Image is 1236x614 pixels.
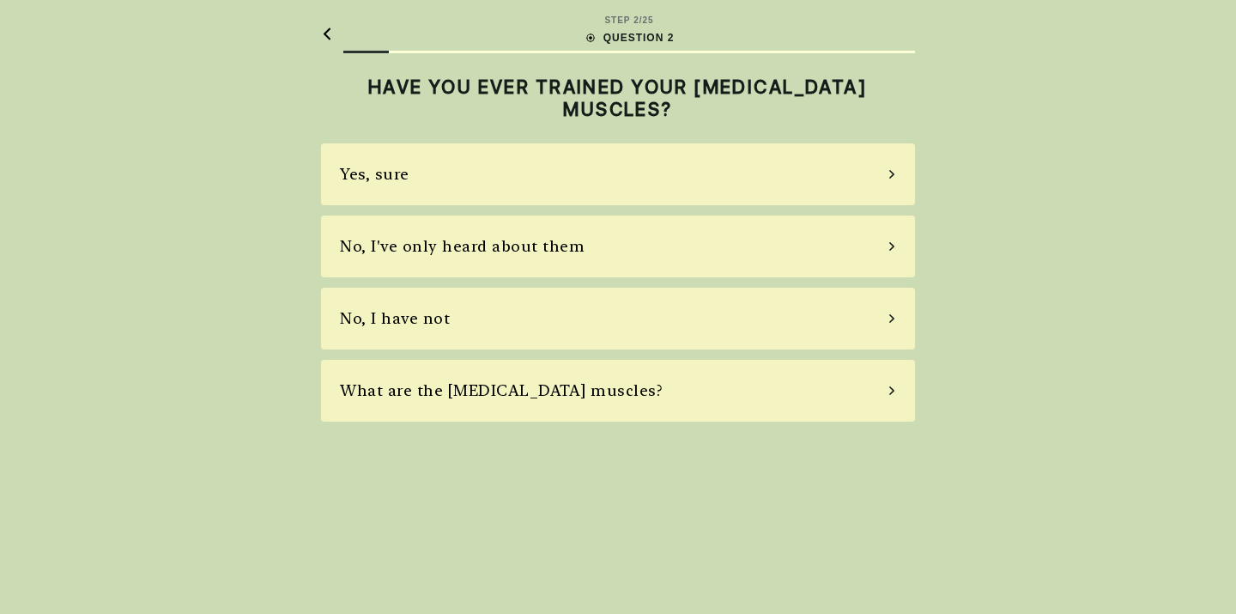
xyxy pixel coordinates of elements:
[585,30,675,46] div: QUESTION 2
[340,379,663,402] div: What are the [MEDICAL_DATA] muscles?
[340,307,450,330] div: No, I have not
[604,14,653,27] div: STEP 2 / 25
[340,234,585,258] div: No, I've only heard about them
[321,76,915,121] h2: HAVE YOU EVER TRAINED YOUR [MEDICAL_DATA] MUSCLES?
[340,162,409,185] div: Yes, sure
